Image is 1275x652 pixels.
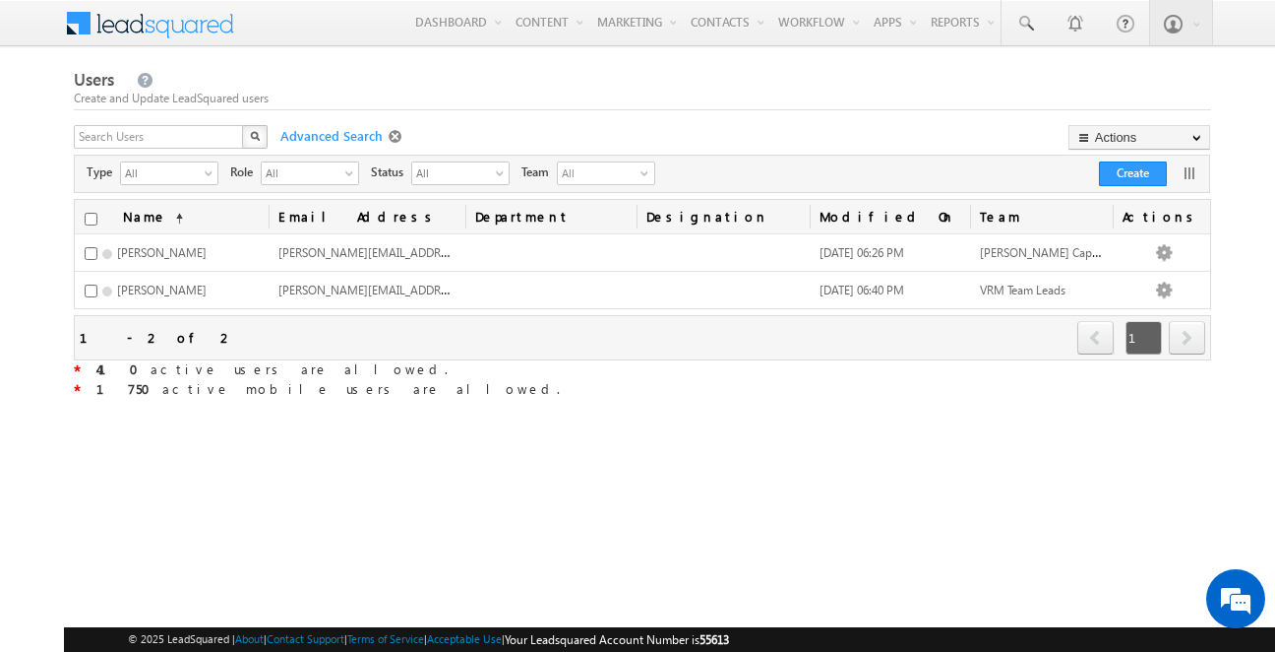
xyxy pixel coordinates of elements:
div: 1 - 2 of 2 [80,326,234,349]
a: Department [465,200,636,233]
span: 1 [1125,321,1162,355]
a: Designation [637,200,810,233]
span: Role [230,163,261,181]
span: [PERSON_NAME] Captial [980,243,1108,260]
span: All [121,163,202,182]
span: [PERSON_NAME][EMAIL_ADDRESS][DOMAIN_NAME] [278,281,556,297]
a: About [235,632,264,645]
div: Create and Update LeadSquared users [74,90,1211,107]
span: All [412,163,493,182]
span: Team [970,200,1113,233]
span: Team [521,163,557,181]
span: VRM Team Leads [980,283,1065,297]
span: Advanced Search [271,127,389,145]
img: Search [250,131,260,141]
strong: 1750 [96,380,162,397]
button: Create [1099,162,1167,186]
span: Users [74,68,114,91]
a: next [1169,323,1205,355]
span: select [496,167,512,178]
span: [PERSON_NAME][EMAIL_ADDRESS][PERSON_NAME][DOMAIN_NAME] [278,243,645,260]
span: select [345,167,361,178]
span: active users are allowed. [96,360,448,377]
span: select [205,167,220,178]
span: © 2025 LeadSquared | | | | | [128,630,729,649]
span: next [1169,321,1205,355]
span: [PERSON_NAME] [117,283,207,297]
span: (sorted ascending) [167,211,183,227]
a: Contact Support [267,632,344,645]
a: Email Address [269,200,466,233]
span: active mobile users are allowed. [96,380,560,397]
a: Acceptable Use [427,632,502,645]
span: All [558,163,637,184]
span: [DATE] 06:40 PM [820,283,904,297]
span: All [262,163,342,182]
strong: 410 [96,360,151,377]
span: [DATE] 06:26 PM [820,245,904,260]
span: 55613 [699,632,729,647]
a: prev [1077,323,1115,355]
span: Actions [1113,200,1210,233]
a: Modified On [810,200,971,233]
span: [PERSON_NAME] [117,245,207,260]
button: Actions [1068,125,1210,150]
span: Your Leadsquared Account Number is [505,632,729,647]
span: Type [87,163,120,181]
span: Status [371,163,411,181]
span: prev [1077,321,1114,355]
a: Name [113,200,193,233]
input: Search Users [74,125,245,149]
a: Terms of Service [347,632,424,645]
